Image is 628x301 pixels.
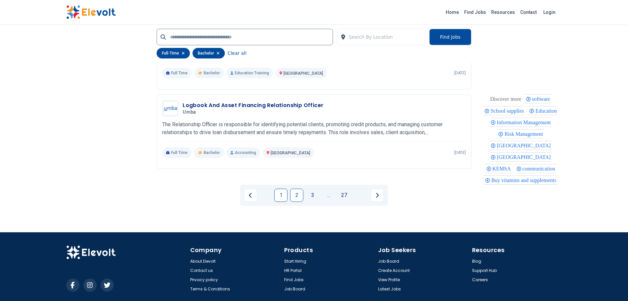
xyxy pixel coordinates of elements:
[183,109,196,115] span: Umba
[484,175,557,185] div: Buy vitamins and supplements
[472,245,562,255] h4: Resources
[535,108,559,114] span: Education
[306,189,319,202] a: Page 3
[244,189,384,202] ul: Pagination
[472,277,488,282] a: Careers
[462,7,489,18] a: Find Jobs
[472,268,497,273] a: Support Hub
[284,71,323,76] span: [GEOGRAPHIC_DATA]
[472,259,481,264] a: Blog
[378,259,399,264] a: Job Board
[193,48,225,58] div: bachelor
[532,96,552,102] span: software
[226,68,273,78] p: Education Training
[284,268,302,273] a: HR Portal
[491,108,526,114] span: School supplies
[162,68,192,78] p: Full Time
[271,151,310,155] span: [GEOGRAPHIC_DATA]
[493,166,513,171] span: KEMSA
[378,268,410,273] a: Create Account
[525,94,551,103] div: software
[518,7,539,18] a: Contact
[490,152,552,162] div: Avenue Hospital
[190,268,213,273] a: Contact us
[162,121,466,136] p: The Relationship Officer is responsible for identifying potential clients, promoting credit produ...
[491,177,558,183] span: Buy vitamins and supplements
[66,245,116,259] img: Elevolt
[183,101,323,109] h3: Logbook And Asset Financing Relationship Officer
[378,286,401,292] a: Latest Jobs
[227,48,246,58] button: Clear all
[338,189,351,202] a: Page 27
[226,147,260,158] p: Accounting
[322,189,335,202] a: Jump forward
[489,7,518,18] a: Resources
[157,48,190,58] div: full-time
[204,70,220,76] span: Bachelor
[66,5,116,19] img: Elevolt
[454,70,466,76] p: [DATE]
[429,29,471,45] button: Find Jobs
[274,189,287,202] a: Page 1 is your current page
[497,143,553,148] span: [GEOGRAPHIC_DATA]
[284,277,304,282] a: Find Jobs
[497,120,553,125] span: Information Management
[164,102,177,115] img: Umba
[162,147,192,158] p: Full Time
[539,6,559,19] a: Login
[378,245,468,255] h4: Job Seekers
[378,277,400,282] a: View Profile
[528,106,558,115] div: Education
[162,100,466,158] a: UmbaLogbook And Asset Financing Relationship OfficerUmbaThe Relationship Officer is responsible f...
[284,245,374,255] h4: Products
[490,141,552,150] div: Nairobi
[515,164,556,173] div: communication
[490,118,552,127] div: Information Management
[190,245,280,255] h4: Company
[371,189,384,202] a: Next page
[284,259,306,264] a: Start Hiring
[485,164,512,173] div: KEMSA
[523,166,557,171] span: communication
[595,269,628,301] iframe: Chat Widget
[504,131,545,137] span: Risk Management
[190,286,230,292] a: Terms & Conditions
[204,150,220,155] span: Bachelor
[284,286,305,292] a: Job Board
[454,150,466,155] p: [DATE]
[483,106,525,115] div: School supplies
[497,154,553,160] span: [GEOGRAPHIC_DATA]
[244,189,257,202] a: Previous page
[190,277,218,282] a: Privacy policy
[490,94,522,104] div: These are topics related to the article that might interest you
[443,7,462,18] a: Home
[190,259,216,264] a: About Elevolt
[290,189,303,202] a: Page 2
[497,129,544,138] div: Risk Management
